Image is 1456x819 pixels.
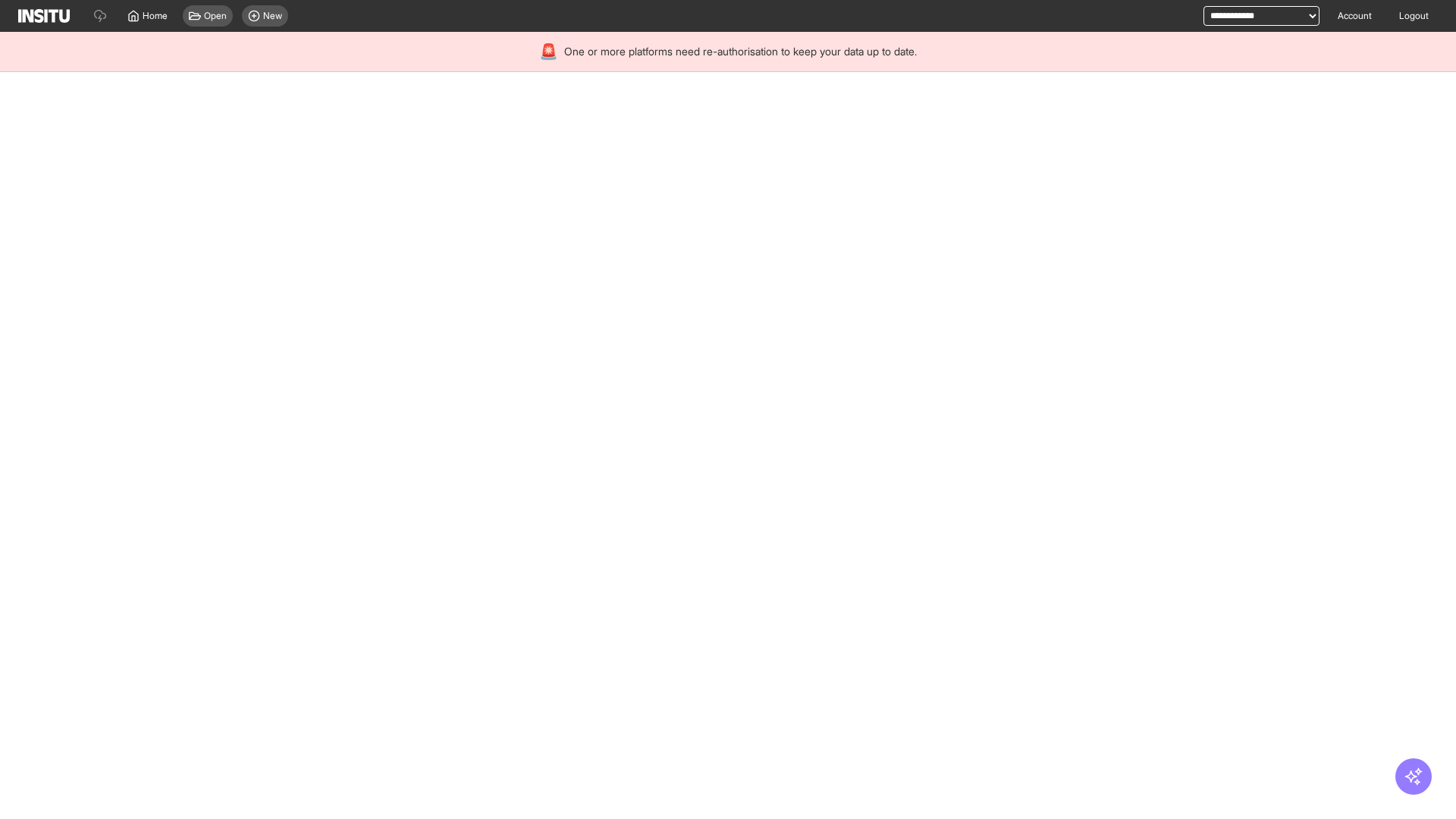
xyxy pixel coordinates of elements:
[204,10,227,22] span: Open
[263,10,282,22] span: New
[539,41,558,62] div: 🚨
[564,44,917,59] span: One or more platforms need re-authorisation to keep your data up to date.
[18,9,70,23] img: Logo
[143,10,168,22] span: Home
